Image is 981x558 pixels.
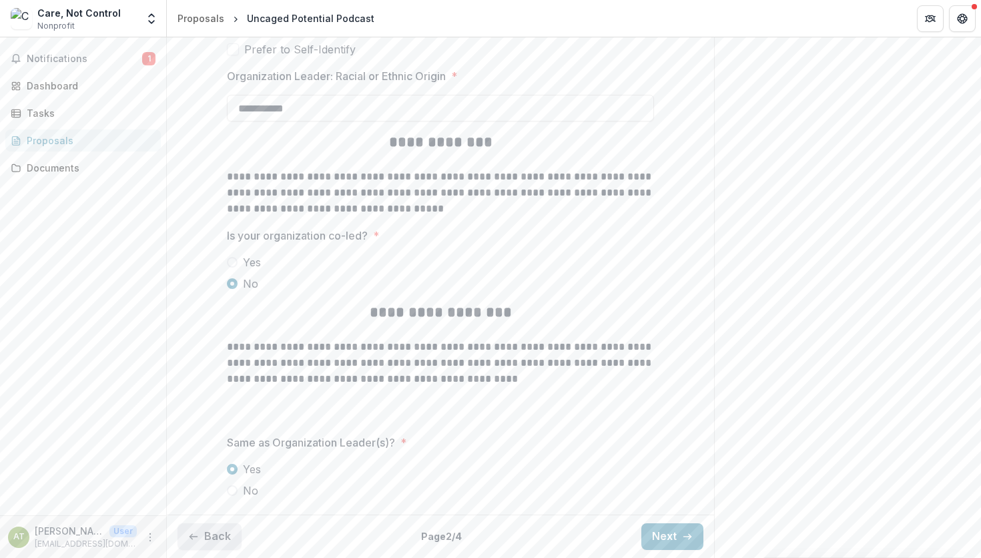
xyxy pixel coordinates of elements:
a: Tasks [5,102,161,124]
div: Proposals [27,133,150,148]
span: Nonprofit [37,20,75,32]
div: Tasks [27,106,150,120]
button: More [142,529,158,545]
div: Documents [27,161,150,175]
button: Get Help [949,5,976,32]
button: Next [641,523,703,550]
p: [PERSON_NAME] [35,524,104,538]
span: No [243,276,258,292]
p: [EMAIL_ADDRESS][DOMAIN_NAME] [35,538,137,550]
p: Is your organization co-led? [227,228,368,244]
span: Prefer to Self-Identify [244,41,356,57]
div: Dashboard [27,79,150,93]
a: Dashboard [5,75,161,97]
div: Uncaged Potential Podcast [247,11,374,25]
div: Care, Not Control [37,6,121,20]
img: Care, Not Control [11,8,32,29]
a: Documents [5,157,161,179]
a: Proposals [5,129,161,152]
button: Back [178,523,242,550]
p: Page 2 / 4 [421,529,462,543]
span: Yes [243,461,261,477]
nav: breadcrumb [172,9,380,28]
p: Organization Leader: Racial or Ethnic Origin [227,68,446,84]
span: Yes [243,254,261,270]
p: Same as Organization Leader(s)? [227,435,395,451]
a: Proposals [172,9,230,28]
div: Proposals [178,11,224,25]
p: User [109,525,137,537]
span: No [243,483,258,499]
button: Notifications1 [5,48,161,69]
span: 1 [142,52,155,65]
button: Partners [917,5,944,32]
div: Autumn Talley [13,533,25,541]
span: Notifications [27,53,142,65]
button: Open entity switcher [142,5,161,32]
